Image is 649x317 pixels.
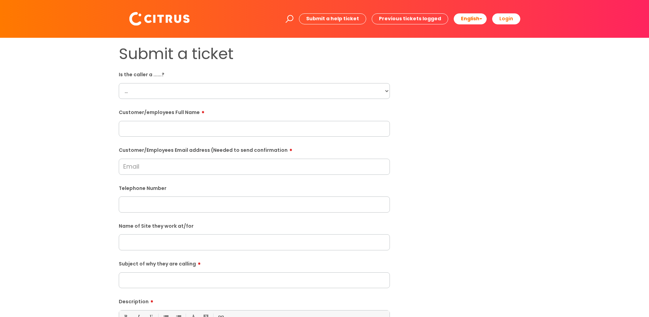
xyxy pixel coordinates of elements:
[299,13,366,24] a: Submit a help ticket
[119,259,390,267] label: Subject of why they are calling
[461,15,479,22] span: English
[119,184,390,191] label: Telephone Number
[492,13,520,24] a: Login
[119,70,390,78] label: Is the caller a ......?
[499,15,513,22] b: Login
[119,45,390,63] h1: Submit a ticket
[119,159,390,174] input: Email
[119,107,390,115] label: Customer/employees Full Name
[119,145,390,153] label: Customer/Employees Email address (Needed to send confirmation
[119,296,390,305] label: Description
[372,13,448,24] a: Previous tickets logged
[119,222,390,229] label: Name of Site they work at/for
